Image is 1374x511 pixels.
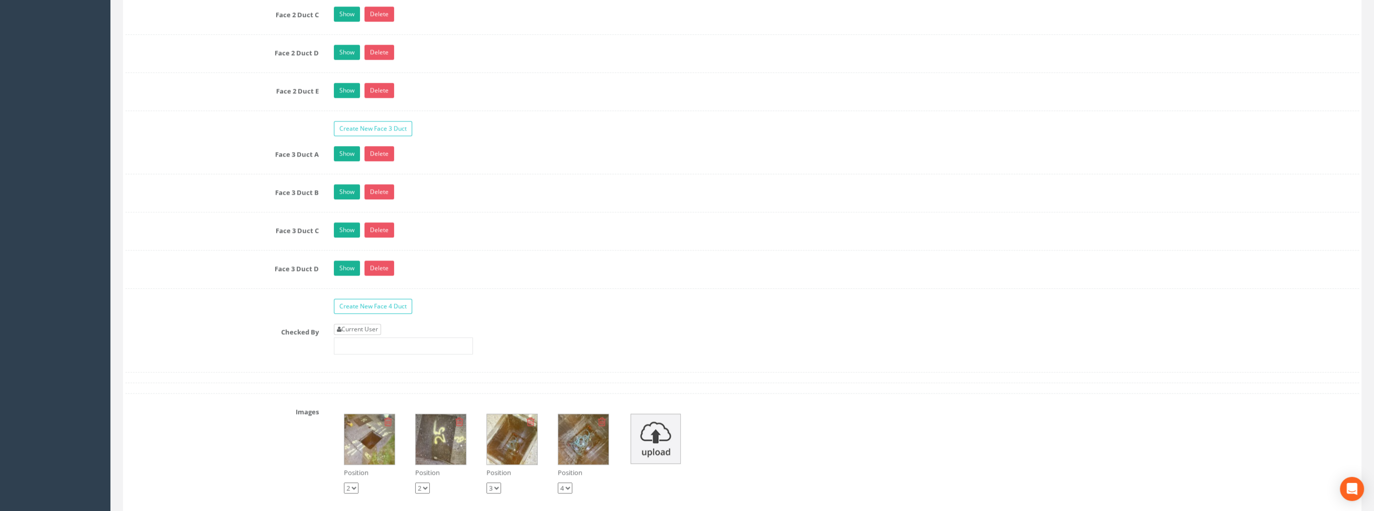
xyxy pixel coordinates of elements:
a: Delete [364,146,394,161]
a: Show [334,7,360,22]
img: 777374b1-7c4f-c68a-7eda-9665a9c03310_bd229e71-0bd8-d41d-749c-51777e998fc4_thumb.jpg [416,414,466,464]
a: Show [334,184,360,199]
p: Position [558,468,609,477]
a: Show [334,146,360,161]
a: Delete [364,222,394,237]
label: Face 2 Duct C [118,7,326,20]
a: Delete [364,184,394,199]
label: Checked By [118,324,326,337]
label: Face 3 Duct B [118,184,326,197]
img: 777374b1-7c4f-c68a-7eda-9665a9c03310_ad619adc-03d5-6578-ff76-73fe2335dfe2_thumb.jpg [344,414,395,464]
label: Face 2 Duct E [118,83,326,96]
label: Face 3 Duct C [118,222,326,235]
a: Create New Face 4 Duct [334,299,412,314]
img: 777374b1-7c4f-c68a-7eda-9665a9c03310_82ac5d1b-6720-9889-ef70-6ff7dbaf743a_thumb.jpg [487,414,537,464]
a: Show [334,261,360,276]
p: Position [486,468,538,477]
label: Images [118,404,326,417]
label: Face 3 Duct A [118,146,326,159]
a: Delete [364,261,394,276]
a: Show [334,83,360,98]
a: Current User [334,324,381,335]
a: Show [334,222,360,237]
a: Show [334,45,360,60]
label: Face 2 Duct D [118,45,326,58]
div: Open Intercom Messenger [1340,477,1364,501]
a: Create New Face 3 Duct [334,121,412,136]
a: Delete [364,7,394,22]
label: Face 3 Duct D [118,261,326,274]
img: upload_icon.png [631,414,681,464]
p: Position [344,468,395,477]
a: Delete [364,83,394,98]
p: Position [415,468,466,477]
img: 777374b1-7c4f-c68a-7eda-9665a9c03310_c3b98e8b-6bc9-08e5-c3d2-e460c2745a67_thumb.jpg [558,414,608,464]
a: Delete [364,45,394,60]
